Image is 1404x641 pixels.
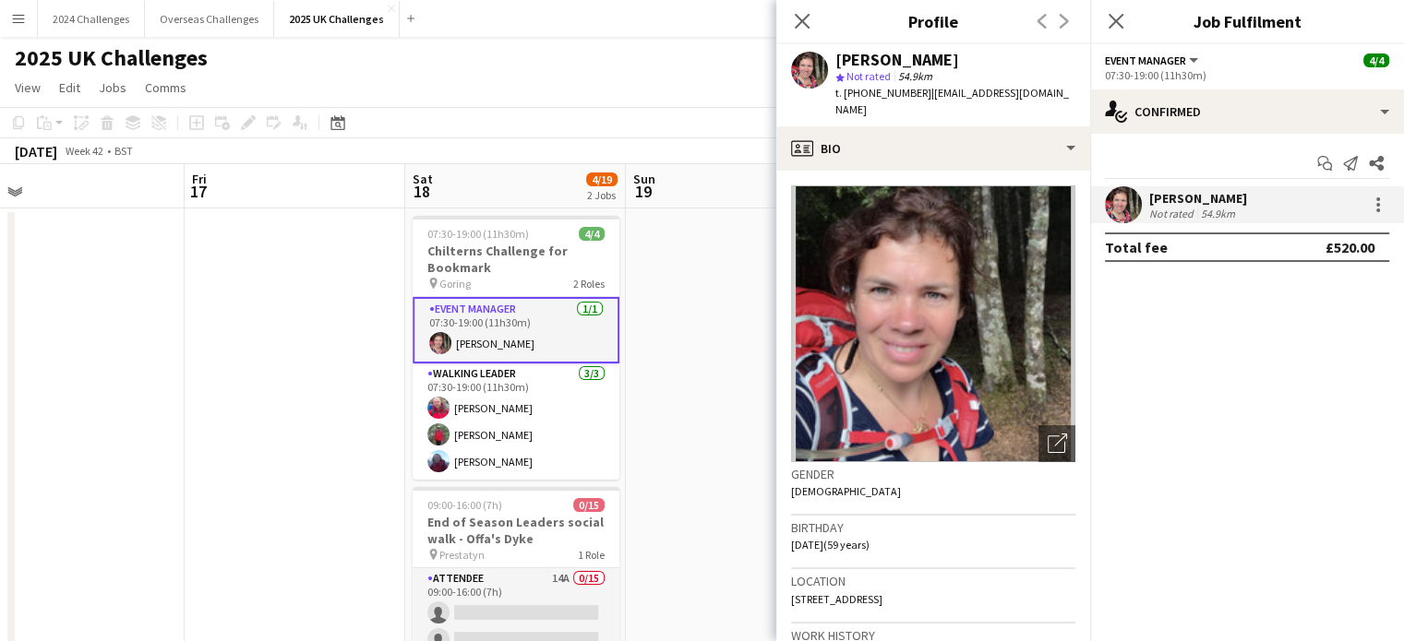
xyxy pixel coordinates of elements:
[138,76,194,100] a: Comms
[192,171,207,187] span: Fri
[586,172,618,186] span: 4/19
[835,86,1069,116] span: | [EMAIL_ADDRESS][DOMAIN_NAME]
[1197,207,1239,220] div: 54.9km
[791,519,1075,536] h3: Birthday
[791,573,1075,589] h3: Location
[1105,53,1186,67] span: Event Manager
[99,79,126,96] span: Jobs
[1363,53,1389,67] span: 4/4
[835,52,959,68] div: [PERSON_NAME]
[15,142,57,160] div: [DATE]
[410,181,433,202] span: 18
[189,181,207,202] span: 17
[776,9,1090,33] h3: Profile
[791,592,882,606] span: [STREET_ADDRESS]
[578,548,605,562] span: 1 Role
[413,363,619,480] app-card-role: Walking Leader3/307:30-19:00 (11h30m)[PERSON_NAME][PERSON_NAME][PERSON_NAME]
[579,227,605,241] span: 4/4
[439,277,471,291] span: Goring
[1105,238,1168,256] div: Total fee
[846,69,891,83] span: Not rated
[633,171,655,187] span: Sun
[413,171,433,187] span: Sat
[114,144,133,158] div: BST
[587,188,617,202] div: 2 Jobs
[573,498,605,512] span: 0/15
[1105,68,1389,82] div: 07:30-19:00 (11h30m)
[1038,425,1075,462] div: Open photos pop-in
[427,227,529,241] span: 07:30-19:00 (11h30m)
[1326,238,1374,256] div: £520.00
[61,144,107,158] span: Week 42
[15,44,208,72] h1: 2025 UK Challenges
[413,514,619,547] h3: End of Season Leaders social walk - Offa's Dyke
[573,277,605,291] span: 2 Roles
[791,538,870,552] span: [DATE] (59 years)
[413,243,619,276] h3: Chilterns Challenge for Bookmark
[1149,190,1247,207] div: [PERSON_NAME]
[274,1,400,37] button: 2025 UK Challenges
[1090,9,1404,33] h3: Job Fulfilment
[38,1,145,37] button: 2024 Challenges
[413,216,619,480] app-job-card: 07:30-19:00 (11h30m)4/4Chilterns Challenge for Bookmark Goring2 RolesEvent Manager1/107:30-19:00 ...
[791,484,901,498] span: [DEMOGRAPHIC_DATA]
[91,76,134,100] a: Jobs
[439,548,485,562] span: Prestatyn
[413,297,619,363] app-card-role: Event Manager1/107:30-19:00 (11h30m)[PERSON_NAME]
[1105,53,1201,67] button: Event Manager
[7,76,48,100] a: View
[791,185,1075,462] img: Crew avatar or photo
[1149,207,1197,220] div: Not rated
[145,1,274,37] button: Overseas Challenges
[52,76,88,100] a: Edit
[630,181,655,202] span: 19
[427,498,502,512] span: 09:00-16:00 (7h)
[15,79,41,96] span: View
[791,466,1075,482] h3: Gender
[1090,89,1404,134] div: Confirmed
[59,79,80,96] span: Edit
[776,126,1090,171] div: Bio
[145,79,186,96] span: Comms
[835,86,931,100] span: t. [PHONE_NUMBER]
[894,69,936,83] span: 54.9km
